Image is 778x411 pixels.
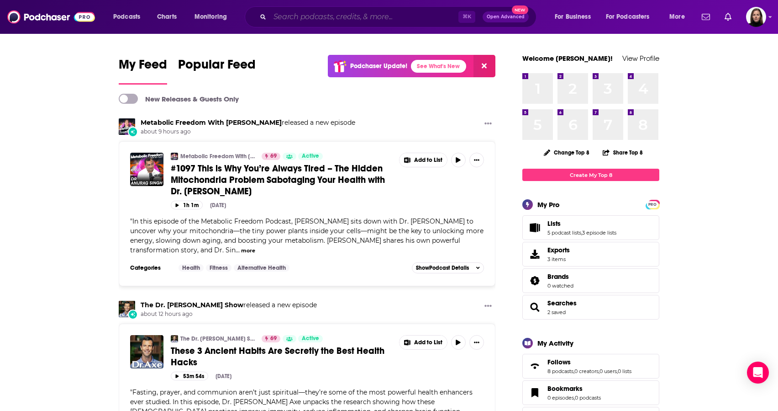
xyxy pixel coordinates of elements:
a: 2 saved [547,309,566,315]
span: , [581,230,582,236]
span: My Feed [119,57,167,78]
span: 69 [270,152,277,161]
span: , [599,368,599,374]
a: Bookmarks [547,384,601,393]
input: Search podcasts, credits, & more... [270,10,458,24]
a: Searches [526,301,544,314]
button: 1h 1m [171,201,203,209]
a: Brands [526,274,544,287]
a: The Dr. [PERSON_NAME] Show [180,335,256,342]
button: Open AdvancedNew [483,11,529,22]
img: User Profile [746,7,766,27]
span: For Business [555,11,591,23]
a: Podchaser - Follow, Share and Rate Podcasts [7,8,95,26]
a: 5 podcast lists [547,230,581,236]
a: See What's New [411,60,466,73]
button: Change Top 8 [538,147,595,158]
div: Open Intercom Messenger [747,362,769,384]
a: The Dr. Josh Axe Show [119,301,135,317]
a: My Feed [119,57,167,85]
span: Podcasts [113,11,140,23]
a: 69 [262,335,280,342]
a: 8 podcasts [547,368,573,374]
a: The Dr. Josh Axe Show [171,335,178,342]
a: 0 podcasts [575,395,601,401]
a: The Dr. Josh Axe Show [141,301,243,309]
span: Bookmarks [522,380,659,405]
div: New Episode [128,127,138,137]
h3: Categories [130,264,171,272]
span: , [617,368,618,374]
button: Show More Button [400,336,447,349]
span: Show Podcast Details [416,265,469,271]
span: Exports [547,246,570,254]
a: Follows [526,360,544,373]
span: Lists [547,219,561,228]
a: Follows [547,358,631,366]
a: Metabolic Freedom With Ben Azadi [141,118,282,127]
a: Lists [526,221,544,234]
a: Searches [547,299,577,307]
a: 0 lists [618,368,631,374]
a: Active [298,335,323,342]
span: , [574,395,575,401]
button: open menu [188,10,239,24]
span: PRO [647,201,658,208]
div: My Pro [537,200,560,209]
span: " [130,217,484,254]
span: Add to List [414,157,442,164]
span: ⌘ K [458,11,475,23]
span: Exports [526,248,544,261]
a: Create My Top 8 [522,169,659,181]
a: PRO [647,201,658,208]
a: 3 episode lists [582,230,616,236]
div: Search podcasts, credits, & more... [253,6,545,27]
span: Lists [522,215,659,240]
img: These 3 Ancient Habits Are Secretly the Best Health Hacks [130,335,163,368]
a: Health [179,264,204,272]
span: These 3 Ancient Habits Are Secretly the Best Health Hacks [171,345,384,368]
span: #1097 This is Why You’re Always Tired – The Hidden Mitochondria Problem Sabotaging Your Health wi... [171,163,385,197]
button: Show More Button [469,335,484,350]
span: In this episode of the Metabolic Freedom Podcast, [PERSON_NAME] sits down with Dr. [PERSON_NAME] ... [130,217,484,254]
div: [DATE] [216,373,231,379]
span: Searches [522,295,659,320]
span: ... [236,246,240,254]
a: Metabolic Freedom With [PERSON_NAME] [180,153,256,160]
a: Alternative Health [234,264,289,272]
img: Metabolic Freedom With Ben Azadi [119,118,135,135]
p: Podchaser Update! [350,62,407,70]
span: Logged in as BevCat3 [746,7,766,27]
img: Metabolic Freedom With Ben Azadi [171,153,178,160]
h3: released a new episode [141,301,317,310]
a: #1097 This is Why You’re Always Tired – The Hidden Mitochondria Problem Sabotaging Your Health wi... [171,163,393,197]
a: Popular Feed [178,57,256,85]
a: These 3 Ancient Habits Are Secretly the Best Health Hacks [171,345,393,368]
button: open menu [600,10,663,24]
button: open menu [548,10,602,24]
span: Active [302,152,319,161]
span: Add to List [414,339,442,346]
div: New Episode [128,310,138,320]
span: Brands [522,268,659,293]
button: more [241,247,255,255]
span: Open Advanced [487,15,525,19]
button: Show profile menu [746,7,766,27]
a: 0 users [599,368,617,374]
span: about 9 hours ago [141,128,355,136]
button: ShowPodcast Details [412,262,484,273]
span: 69 [270,334,277,343]
span: Bookmarks [547,384,583,393]
div: [DATE] [210,202,226,208]
span: Popular Feed [178,57,256,78]
button: 53m 54s [171,372,208,380]
img: #1097 This is Why You’re Always Tired – The Hidden Mitochondria Problem Sabotaging Your Health wi... [130,153,163,186]
button: Show More Button [469,153,484,167]
span: New [512,5,528,14]
a: Lists [547,219,616,228]
span: Active [302,334,319,343]
span: Charts [157,11,177,23]
span: Follows [522,354,659,379]
a: New Releases & Guests Only [119,94,239,104]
